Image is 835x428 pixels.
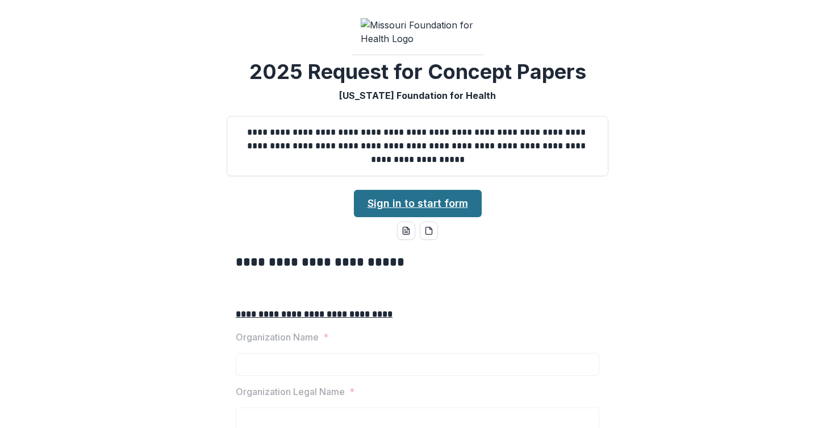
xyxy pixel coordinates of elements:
[236,330,319,344] p: Organization Name
[420,222,438,240] button: pdf-download
[236,385,345,398] p: Organization Legal Name
[339,89,496,102] p: [US_STATE] Foundation for Health
[249,60,586,84] h2: 2025 Request for Concept Papers
[397,222,415,240] button: word-download
[354,190,482,217] a: Sign in to start form
[361,18,474,45] img: Missouri Foundation for Health Logo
